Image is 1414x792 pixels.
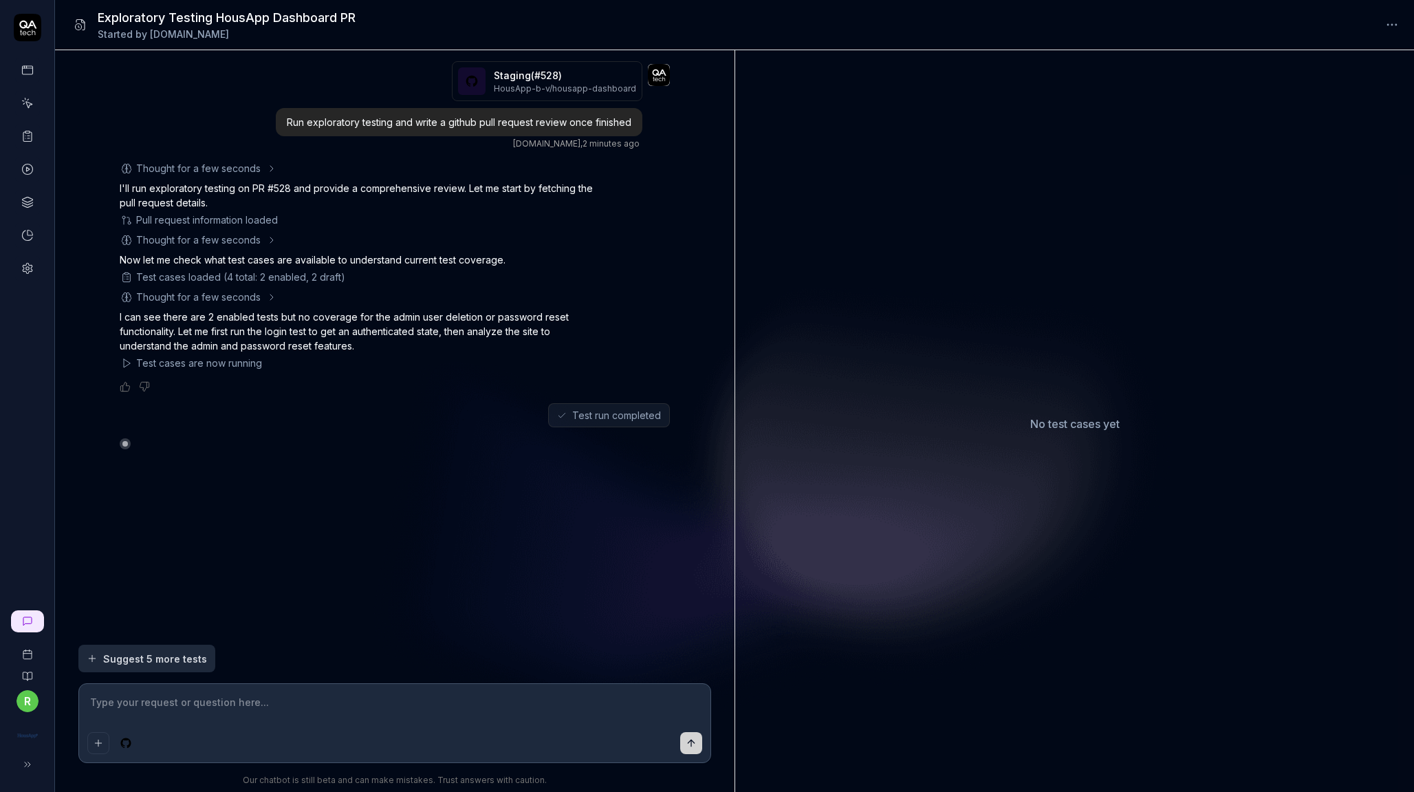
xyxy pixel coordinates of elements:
img: HousApp Logo [15,723,40,748]
span: [DOMAIN_NAME] [150,28,229,40]
div: Thought for a few seconds [136,161,261,175]
button: Negative feedback [139,381,150,392]
span: Run exploratory testing and write a github pull request review once finished [287,116,631,128]
p: Staging (# 528 ) [494,68,631,83]
a: Documentation [6,660,49,682]
div: Our chatbot is still beta and can make mistakes. Trust answers with caution. [78,774,711,786]
button: Add attachment [87,732,109,754]
p: No test cases yet [1030,416,1120,432]
div: Test cases loaded (4 total: 2 enabled, 2 draft) [136,270,345,284]
img: 7ccf6c19-61ad-4a6c-8811-018b02a1b829.jpg [648,64,670,86]
div: Test cases are now running [136,356,262,370]
span: [DOMAIN_NAME] [513,138,580,149]
span: Suggest 5 more tests [103,652,207,666]
button: Positive feedback [120,381,131,392]
div: Pull request information loaded [136,213,278,227]
h1: Exploratory Testing HousApp Dashboard PR [98,8,356,27]
div: Thought for a few seconds [136,233,261,247]
button: Suggest 5 more tests [78,645,215,672]
a: Book a call with us [6,638,49,660]
span: Test run completed [572,408,661,422]
p: HousApp-b-v / housapp-dashboard [494,83,636,95]
p: Now let me check what test cases are available to understand current test coverage. [120,253,601,267]
p: I'll run exploratory testing on PR #528 and provide a comprehensive review. Let me start by fetch... [120,181,601,210]
button: r [17,690,39,712]
button: Staging(#528)HousApp-b-v/housapp-dashboard [452,61,642,101]
button: HousApp Logo [6,712,49,751]
a: New conversation [11,610,44,632]
div: Thought for a few seconds [136,290,261,304]
div: , 2 minutes ago [513,138,640,150]
p: I can see there are 2 enabled tests but no coverage for the admin user deletion or password reset... [120,310,601,353]
div: Started by [98,27,356,41]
